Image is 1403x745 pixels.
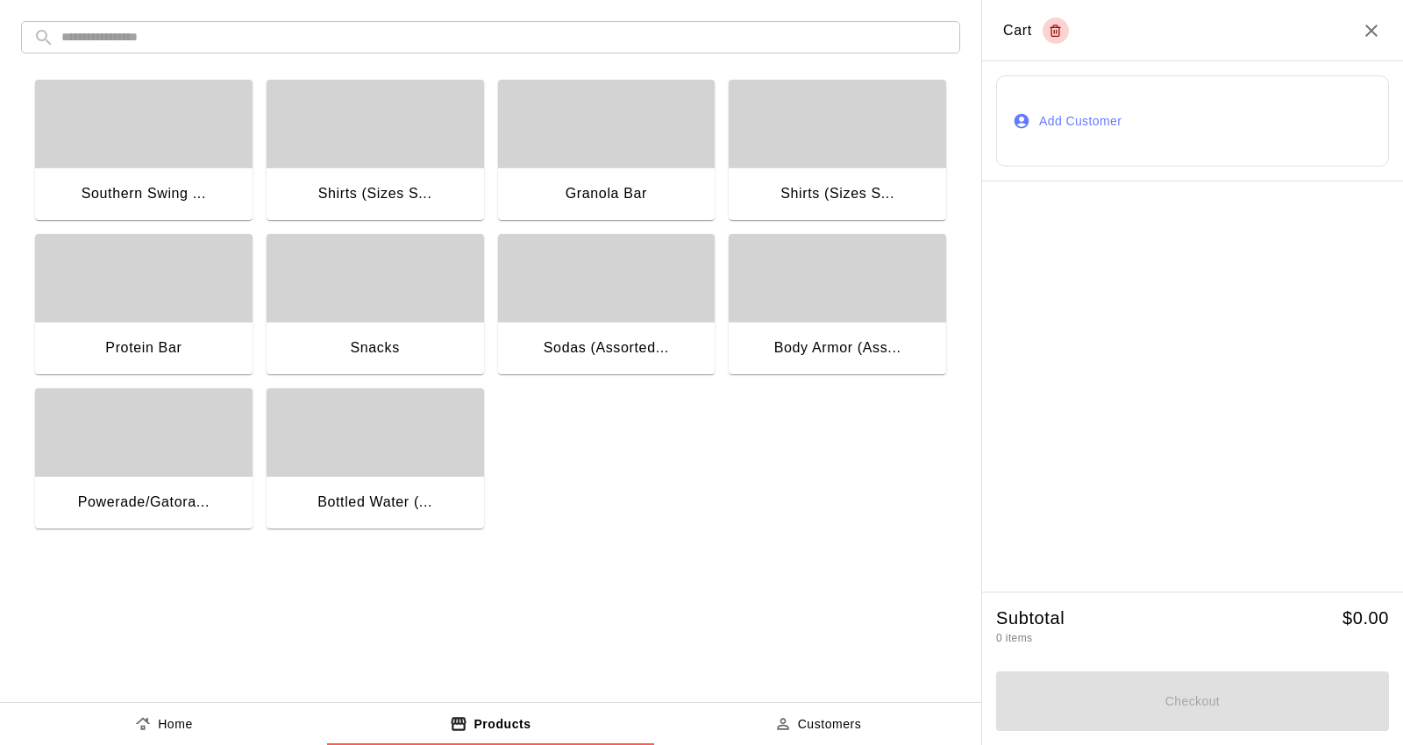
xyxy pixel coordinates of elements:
[105,337,182,359] div: Protein Bar
[996,632,1032,644] span: 0 items
[498,234,716,378] button: Sodas (Assorted...
[498,80,716,223] button: Granola Bar
[158,715,193,734] p: Home
[566,182,647,205] div: Granola Bar
[1003,18,1069,44] div: Cart
[35,388,253,532] button: Powerade/Gatora...
[35,80,253,223] button: Southern Swing ...
[318,182,432,205] div: Shirts (Sizes S...
[267,234,484,378] button: Snacks
[82,182,206,205] div: Southern Swing ...
[798,715,862,734] p: Customers
[317,491,432,514] div: Bottled Water (...
[1043,18,1069,44] button: Empty cart
[729,234,946,378] button: Body Armor (Ass...
[350,337,399,359] div: Snacks
[1342,607,1389,630] h5: $ 0.00
[267,388,484,532] button: Bottled Water (...
[78,491,210,514] div: Powerade/Gatora...
[267,80,484,223] button: Shirts (Sizes S...
[35,234,253,378] button: Protein Bar
[996,75,1389,166] button: Add Customer
[780,182,894,205] div: Shirts (Sizes S...
[774,337,901,359] div: Body Armor (Ass...
[474,715,531,734] p: Products
[729,80,946,223] button: Shirts (Sizes S...
[544,337,669,359] div: Sodas (Assorted...
[996,607,1065,630] h5: Subtotal
[1361,20,1382,41] button: Close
